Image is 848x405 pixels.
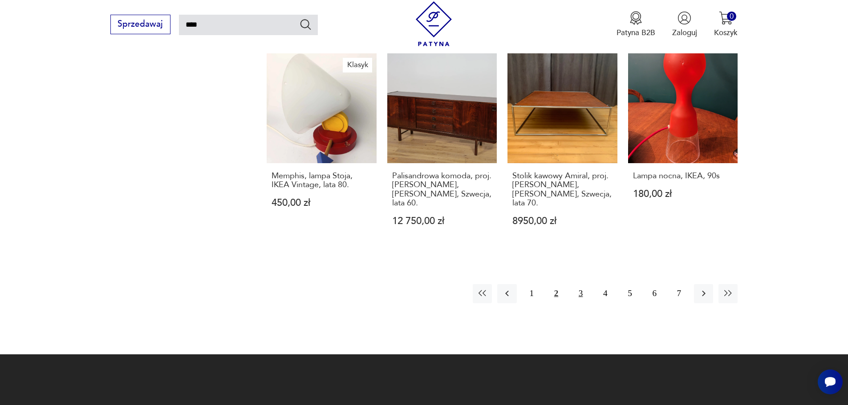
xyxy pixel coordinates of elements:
[507,53,617,246] a: Stolik kawowy Amiral, proj. Karin Mobring, Ikea, Szwecja, lata 70.Stolik kawowy Amiral, proj. [PE...
[547,284,566,303] button: 2
[512,172,613,208] h3: Stolik kawowy Amiral, proj. [PERSON_NAME], [PERSON_NAME], Szwecja, lata 70.
[633,172,733,180] h3: Lampa nocna, IKEA, 90s
[672,11,697,38] button: Zaloguj
[714,11,738,38] button: 0Koszyk
[110,15,170,34] button: Sprzedawaj
[617,11,655,38] button: Patyna B2B
[672,28,697,38] p: Zaloguj
[392,172,492,208] h3: Palisandrowa komoda, proj. [PERSON_NAME], [PERSON_NAME], Szwecja, lata 60.
[299,18,312,31] button: Szukaj
[719,11,733,25] img: Ikona koszyka
[411,1,456,46] img: Patyna - sklep z meblami i dekoracjami vintage
[596,284,615,303] button: 4
[818,369,843,394] iframe: Smartsupp widget button
[678,11,691,25] img: Ikonka użytkownika
[387,53,497,246] a: Palisandrowa komoda, proj. Erik Wortz, Ikea, Szwecja, lata 60.Palisandrowa komoda, proj. [PERSON_...
[522,284,541,303] button: 1
[629,11,643,25] img: Ikona medalu
[727,12,736,21] div: 0
[392,217,492,226] p: 12 750,00 zł
[110,21,170,28] a: Sprzedawaj
[272,172,372,190] h3: Memphis, lampa Stoja, IKEA Vintage, lata 80.
[620,284,639,303] button: 5
[617,11,655,38] a: Ikona medaluPatyna B2B
[617,28,655,38] p: Patyna B2B
[714,28,738,38] p: Koszyk
[571,284,590,303] button: 3
[633,189,733,199] p: 180,00 zł
[669,284,689,303] button: 7
[272,198,372,208] p: 450,00 zł
[512,217,613,226] p: 8950,00 zł
[628,53,738,246] a: Lampa nocna, IKEA, 90sLampa nocna, IKEA, 90s180,00 zł
[645,284,664,303] button: 6
[267,53,377,246] a: KlasykMemphis, lampa Stoja, IKEA Vintage, lata 80.Memphis, lampa Stoja, IKEA Vintage, lata 80.450...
